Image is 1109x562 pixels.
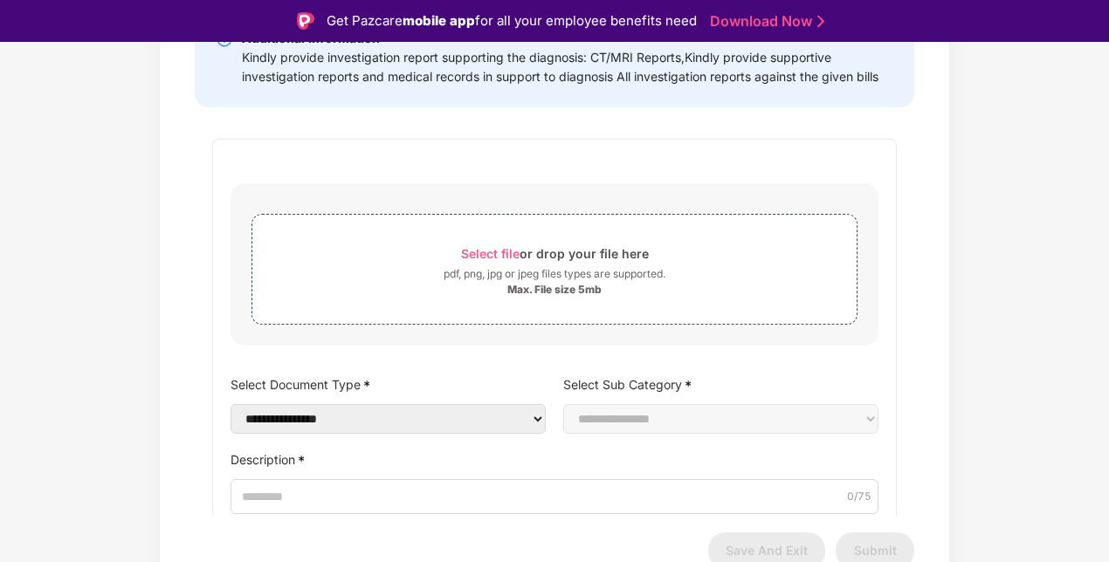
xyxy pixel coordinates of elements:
a: Download Now [710,12,819,31]
div: or drop your file here [461,242,649,265]
strong: mobile app [403,12,475,29]
img: Stroke [817,12,824,31]
div: Max. File size 5mb [507,283,602,297]
span: 0 /75 [847,489,871,505]
span: Select file [461,246,520,261]
img: Logo [297,12,314,30]
label: Select Sub Category [563,372,878,397]
label: Description [231,447,878,472]
div: Kindly provide investigation report supporting the diagnosis: CT/MRI Reports,Kindly provide suppo... [242,48,893,86]
div: pdf, png, jpg or jpeg files types are supported. [444,265,665,283]
span: Submit [854,543,897,558]
span: Save And Exit [726,543,808,558]
label: Select Document Type [231,372,546,397]
span: Select fileor drop your file herepdf, png, jpg or jpeg files types are supported.Max. File size 5mb [252,228,857,311]
div: Get Pazcare for all your employee benefits need [327,10,697,31]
